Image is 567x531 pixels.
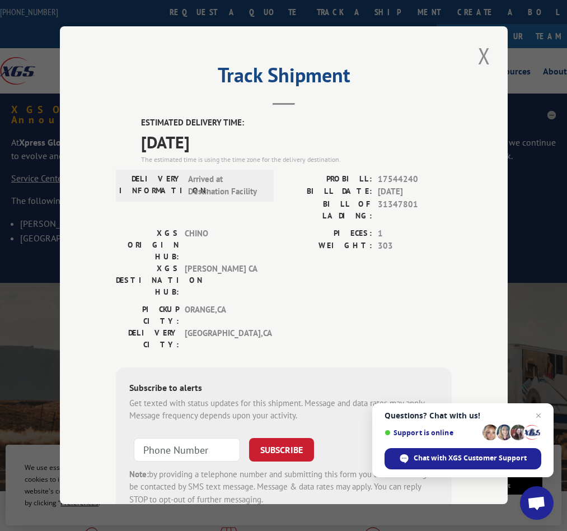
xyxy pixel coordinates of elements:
[129,469,149,479] strong: Note:
[185,227,260,263] span: CHINO
[378,240,452,253] span: 303
[414,453,527,463] span: Chat with XGS Customer Support
[378,198,452,222] span: 31347801
[185,263,260,298] span: [PERSON_NAME] CA
[378,185,452,198] span: [DATE]
[385,411,541,420] span: Questions? Chat with us!
[141,155,452,165] div: The estimated time is using the time zone for the delivery destination.
[385,448,541,469] span: Chat with XGS Customer Support
[475,40,494,71] button: Close modal
[116,263,179,298] label: XGS DESTINATION HUB:
[119,173,182,198] label: DELIVERY INFORMATION:
[141,117,452,129] label: ESTIMATED DELIVERY TIME:
[378,173,452,186] span: 17544240
[116,227,179,263] label: XGS ORIGIN HUB:
[134,438,240,462] input: Phone Number
[185,304,260,327] span: ORANGE , CA
[520,486,554,520] a: Open chat
[284,173,372,186] label: PROBILL:
[284,227,372,240] label: PIECES:
[188,173,264,198] span: Arrived at Destination Facility
[185,327,260,351] span: [GEOGRAPHIC_DATA] , CA
[141,129,452,155] span: [DATE]
[284,240,372,253] label: WEIGHT:
[378,227,452,240] span: 1
[116,304,179,327] label: PICKUP CITY:
[249,438,314,462] button: SUBSCRIBE
[385,428,479,437] span: Support is online
[129,397,438,422] div: Get texted with status updates for this shipment. Message and data rates may apply. Message frequ...
[129,468,438,506] div: by providing a telephone number and submitting this form you are consenting to be contacted by SM...
[116,327,179,351] label: DELIVERY CITY:
[284,198,372,222] label: BILL OF LADING:
[284,185,372,198] label: BILL DATE:
[116,67,452,88] h2: Track Shipment
[129,381,438,397] div: Subscribe to alerts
